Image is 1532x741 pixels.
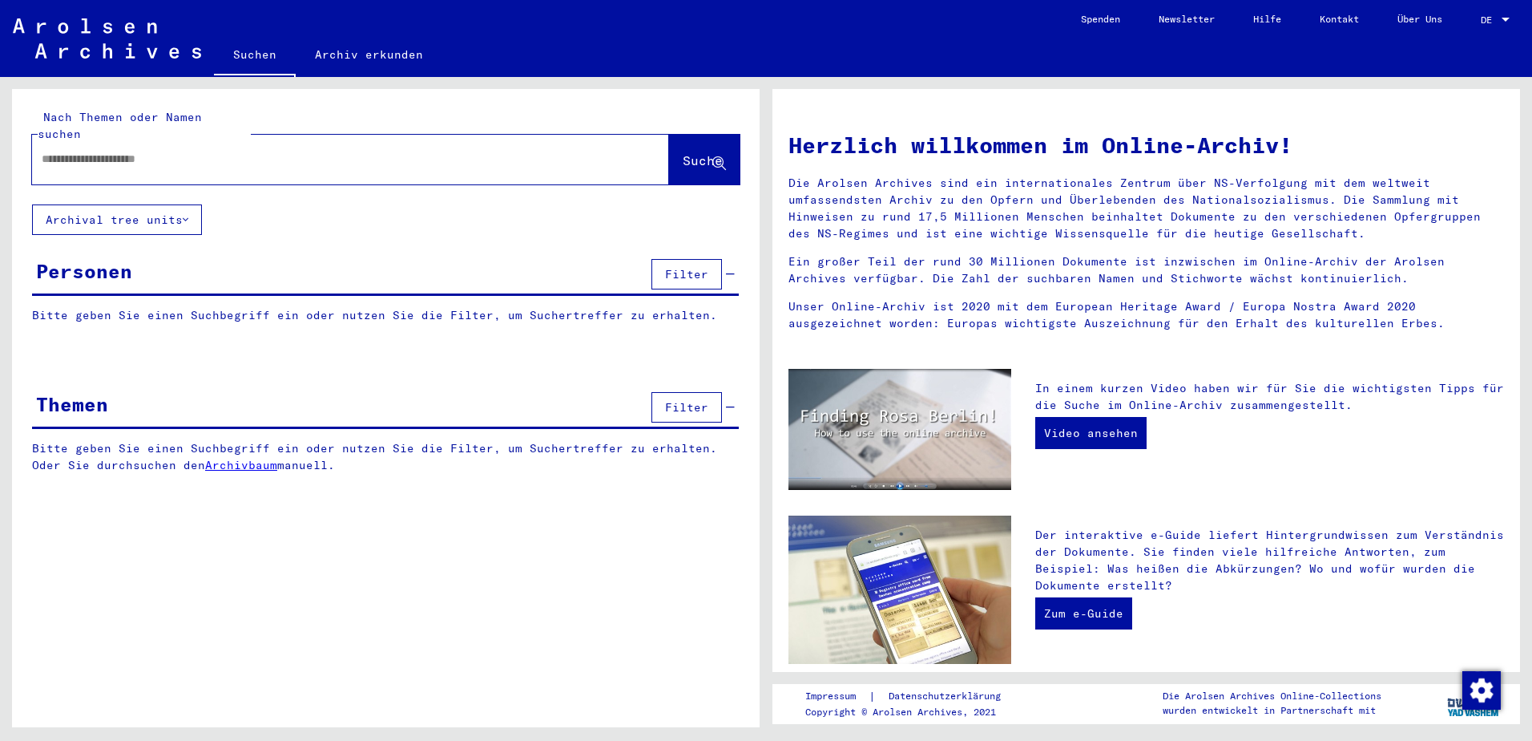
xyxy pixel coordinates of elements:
[805,688,869,705] a: Impressum
[651,392,722,423] button: Filter
[32,307,739,324] p: Bitte geben Sie einen Suchbegriff ein oder nutzen Sie die Filter, um Suchertreffer zu erhalten.
[1461,670,1500,709] div: Zustimmung ändern
[1163,703,1381,718] p: wurden entwickelt in Partnerschaft mit
[1035,597,1132,630] a: Zum e-Guide
[1444,683,1504,723] img: yv_logo.png
[669,135,740,184] button: Suche
[36,390,108,419] div: Themen
[1035,527,1504,594] p: Der interaktive e-Guide liefert Hintergrundwissen zum Verständnis der Dokumente. Sie finden viele...
[665,267,708,281] span: Filter
[36,257,132,285] div: Personen
[788,253,1504,287] p: Ein großer Teil der rund 30 Millionen Dokumente ist inzwischen im Online-Archiv der Arolsen Archi...
[665,400,708,415] span: Filter
[683,152,723,168] span: Suche
[32,204,202,235] button: Archival tree units
[214,35,296,77] a: Suchen
[876,688,1020,705] a: Datenschutzerklärung
[788,298,1504,332] p: Unser Online-Archiv ist 2020 mit dem European Heritage Award / Europa Nostra Award 2020 ausgezeic...
[788,516,1011,664] img: eguide.jpg
[13,18,201,59] img: Arolsen_neg.svg
[1035,417,1147,449] a: Video ansehen
[805,688,1020,705] div: |
[38,110,202,141] mat-label: Nach Themen oder Namen suchen
[788,175,1504,242] p: Die Arolsen Archives sind ein internationales Zentrum über NS-Verfolgung mit dem weltweit umfasse...
[805,705,1020,719] p: Copyright © Arolsen Archives, 2021
[651,259,722,290] button: Filter
[32,440,740,474] p: Bitte geben Sie einen Suchbegriff ein oder nutzen Sie die Filter, um Suchertreffer zu erhalten. O...
[1163,689,1381,703] p: Die Arolsen Archives Online-Collections
[296,35,442,74] a: Archiv erkunden
[788,128,1504,162] h1: Herzlich willkommen im Online-Archiv!
[1481,14,1498,26] span: DE
[205,458,277,472] a: Archivbaum
[1035,380,1504,414] p: In einem kurzen Video haben wir für Sie die wichtigsten Tipps für die Suche im Online-Archiv zusa...
[788,369,1011,490] img: video.jpg
[1462,671,1501,710] img: Zustimmung ändern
